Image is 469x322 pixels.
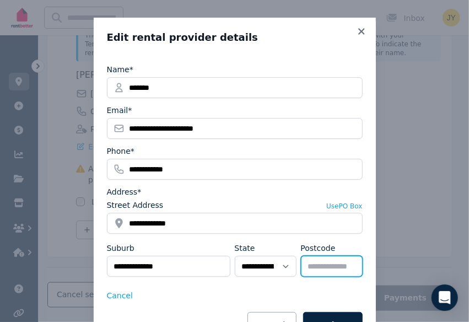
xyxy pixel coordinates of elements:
label: Address* [107,186,142,197]
label: Suburb [107,243,134,254]
label: Name* [107,64,133,75]
label: Phone* [107,146,134,157]
h3: Edit rental provider details [107,31,363,44]
label: Postcode [301,243,336,254]
label: State [235,243,255,254]
div: Open Intercom Messenger [432,285,458,311]
label: Street Address [107,200,164,211]
button: Cancel [107,290,133,301]
label: Email* [107,105,132,116]
button: UsePO Box [326,202,362,211]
